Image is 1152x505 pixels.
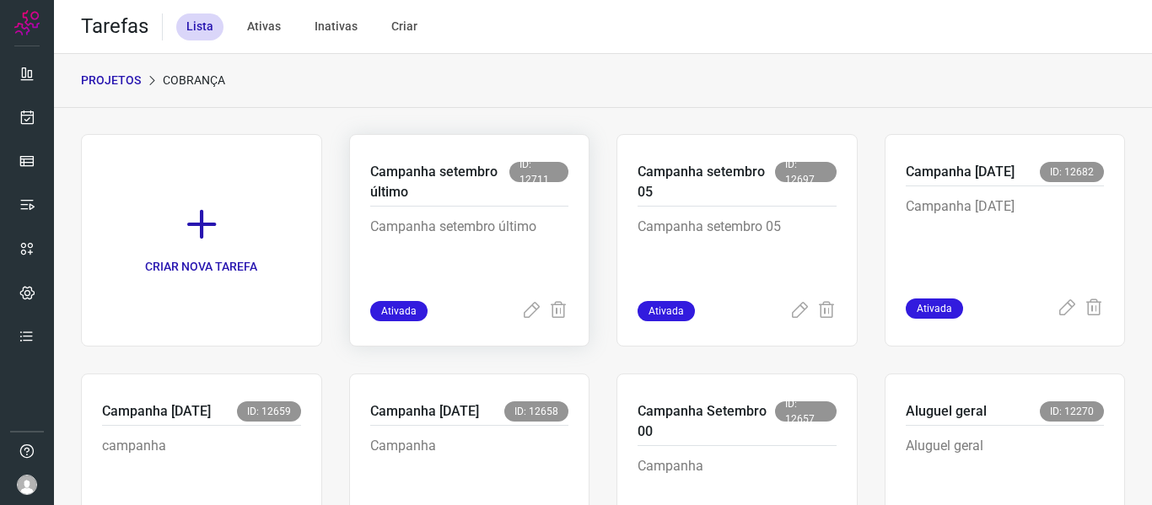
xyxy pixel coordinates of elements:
span: Ativada [638,301,695,321]
p: Campanha [DATE] [102,401,211,422]
a: CRIAR NOVA TAREFA [81,134,322,347]
span: ID: 12697 [775,162,837,182]
div: Inativas [304,13,368,40]
p: Campanha setembro último [370,162,510,202]
p: Aluguel geral [906,401,987,422]
p: Campanha setembro 05 [638,162,775,202]
span: ID: 12658 [504,401,568,422]
div: Ativas [237,13,291,40]
span: ID: 12270 [1040,401,1104,422]
p: Campanha [DATE] [906,162,1015,182]
span: ID: 12711 [509,162,568,182]
p: Campanha [DATE] [370,401,479,422]
h2: Tarefas [81,14,148,39]
p: Campanha [DATE] [906,196,1105,281]
span: Ativada [370,301,428,321]
p: CRIAR NOVA TAREFA [145,258,257,276]
p: Campanha setembro último [370,217,569,301]
p: PROJETOS [81,72,141,89]
img: avatar-user-boy.jpg [17,475,37,495]
div: Lista [176,13,223,40]
span: ID: 12682 [1040,162,1104,182]
p: Campanha setembro 05 [638,217,837,301]
p: Cobrança [163,72,225,89]
span: ID: 12657 [775,401,836,422]
span: ID: 12659 [237,401,301,422]
div: Criar [381,13,428,40]
span: Ativada [906,298,963,319]
img: Logo [14,10,40,35]
p: Campanha Setembro 00 [638,401,775,442]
